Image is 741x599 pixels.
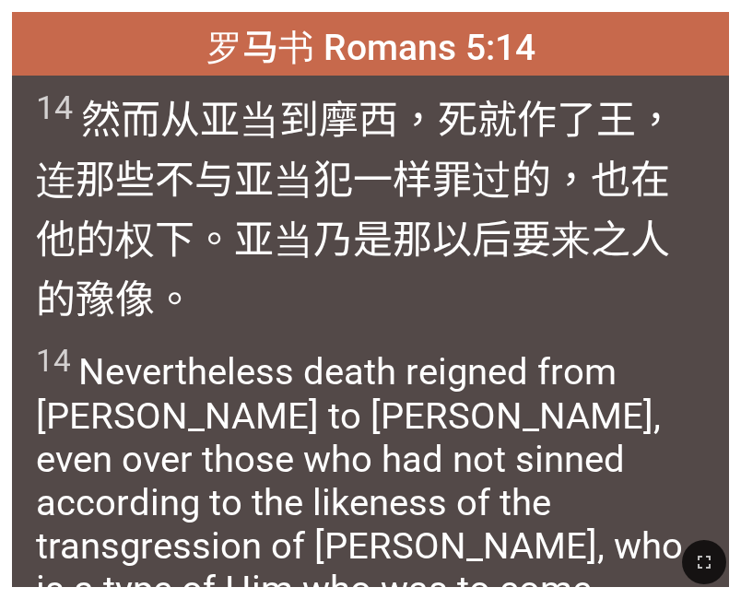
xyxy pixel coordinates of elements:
[36,157,670,323] wg3361: 与
[36,157,670,323] wg3847: 的，也在他的权下
[36,97,676,323] wg3360: 摩西
[36,217,670,323] wg1909: 。亚当乃是
[36,157,670,323] wg1909: 亚当
[155,276,194,323] wg5179: 。
[36,88,73,127] sup: 14
[36,88,705,324] span: 然而
[36,157,670,323] wg3667: 罪过
[36,97,676,323] wg575: 亚当
[36,157,670,323] wg76: 犯
[36,97,676,323] wg936: ，连
[206,18,535,73] span: 罗马书 Romans 5:14
[36,97,676,323] wg3475: ，死
[36,217,670,323] wg2076: 那以后要来
[36,97,676,323] wg76: 到
[36,157,670,323] wg2532: 那些不
[36,97,676,323] wg2288: 就作了王
[36,157,670,323] wg264: 一样
[36,97,676,323] wg235: 从
[36,343,71,379] sup: 14
[36,217,670,323] wg3195: 之人的豫像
